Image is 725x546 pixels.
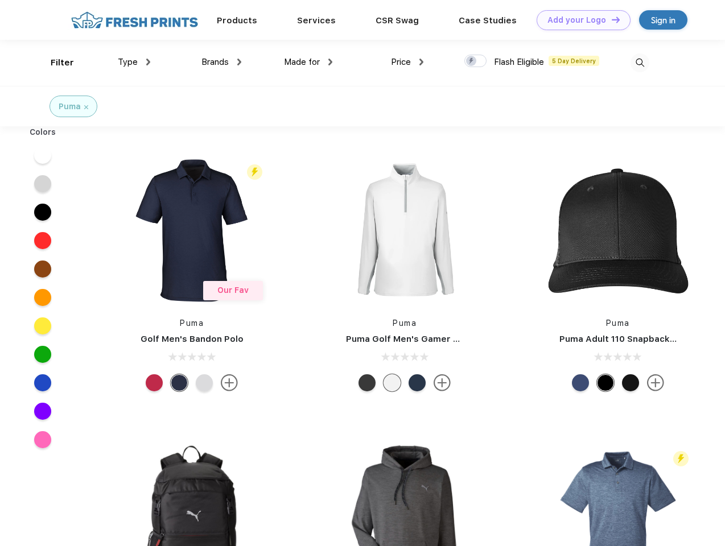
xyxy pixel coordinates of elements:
[542,155,694,306] img: func=resize&h=266
[221,374,238,391] img: more.svg
[21,126,65,138] div: Colors
[673,451,689,466] img: flash_active_toggle.svg
[196,374,213,391] div: High Rise
[201,57,229,67] span: Brands
[247,164,262,180] img: flash_active_toggle.svg
[647,374,664,391] img: more.svg
[329,155,480,306] img: func=resize&h=266
[237,59,241,65] img: dropdown.png
[359,374,376,391] div: Puma Black
[146,374,163,391] div: Ski Patrol
[393,318,417,328] a: Puma
[116,155,267,306] img: func=resize&h=266
[217,15,257,26] a: Products
[434,374,451,391] img: more.svg
[597,374,614,391] div: Pma Blk Pma Blk
[376,15,419,26] a: CSR Swag
[171,374,188,391] div: Navy Blazer
[651,14,675,27] div: Sign in
[217,286,249,295] span: Our Fav
[68,10,201,30] img: fo%20logo%202.webp
[391,57,411,67] span: Price
[612,16,620,23] img: DT
[409,374,426,391] div: Navy Blazer
[494,57,544,67] span: Flash Eligible
[384,374,401,391] div: Bright White
[141,334,244,344] a: Golf Men's Bandon Polo
[328,59,332,65] img: dropdown.png
[606,318,630,328] a: Puma
[84,105,88,109] img: filter_cancel.svg
[284,57,320,67] span: Made for
[346,334,526,344] a: Puma Golf Men's Gamer Golf Quarter-Zip
[297,15,336,26] a: Services
[547,15,606,25] div: Add your Logo
[59,101,81,113] div: Puma
[146,59,150,65] img: dropdown.png
[118,57,138,67] span: Type
[631,53,649,72] img: desktop_search.svg
[622,374,639,391] div: Pma Blk with Pma Blk
[549,56,599,66] span: 5 Day Delivery
[639,10,687,30] a: Sign in
[51,56,74,69] div: Filter
[180,318,204,328] a: Puma
[419,59,423,65] img: dropdown.png
[572,374,589,391] div: Peacoat Qut Shd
